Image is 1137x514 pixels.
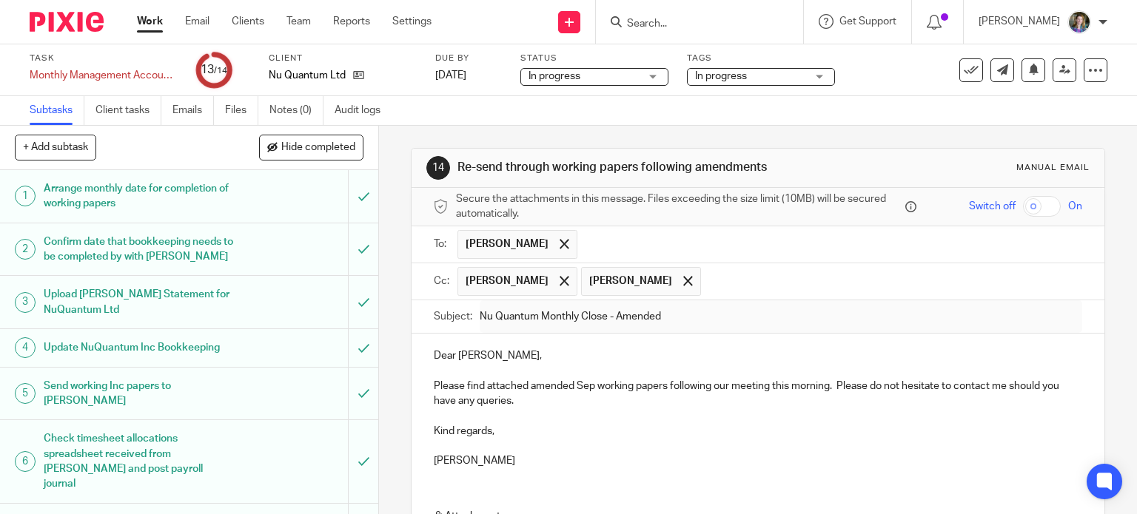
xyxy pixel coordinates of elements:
label: Client [269,53,417,64]
span: [PERSON_NAME] [466,274,549,288]
h1: Arrange monthly date for completion of working papers [44,177,237,215]
h1: Update NuQuantum Inc Bookkeeping [44,337,237,359]
input: Search [625,18,759,31]
span: [PERSON_NAME] [589,274,672,288]
a: Files [225,96,258,125]
h1: Check timesheet allocations spreadsheet received from [PERSON_NAME] and post payroll journal [44,427,237,495]
label: Due by [435,53,502,64]
h1: Send working Inc papers to [PERSON_NAME] [44,375,237,413]
p: Please find attached amended Sep working papers following our meeting this morning. Please do not... [434,379,1083,409]
img: Pixie [30,12,104,32]
p: Kind regards, [434,424,1083,439]
button: Hide completed [259,135,363,160]
span: In progress [695,71,747,81]
a: Audit logs [335,96,392,125]
div: 14 [426,156,450,180]
h1: Re-send through working papers following amendments [457,160,789,175]
a: Team [286,14,311,29]
span: Hide completed [281,142,355,154]
img: 1530183611242%20(1).jpg [1067,10,1091,34]
div: Monthly Management Accounts - Nu Quantum [30,68,178,83]
label: Task [30,53,178,64]
p: [PERSON_NAME] [434,453,1083,468]
span: Secure the attachments in this message. Files exceeding the size limit (10MB) will be secured aut... [456,192,902,222]
div: 5 [15,383,36,404]
button: + Add subtask [15,135,96,160]
div: 13 [201,61,227,78]
p: Nu Quantum Ltd [269,68,346,83]
p: Dear [PERSON_NAME], [434,348,1083,363]
label: Status [520,53,668,64]
a: Subtasks [30,96,84,125]
p: [PERSON_NAME] [979,14,1060,29]
div: Manual email [1016,162,1090,174]
div: 6 [15,451,36,472]
small: /14 [214,67,227,75]
span: [DATE] [435,70,466,81]
a: Work [137,14,163,29]
a: Client tasks [95,96,161,125]
a: Notes (0) [269,96,323,125]
label: To: [434,237,450,251]
a: Email [185,14,209,29]
div: 4 [15,337,36,358]
label: Subject: [434,309,472,324]
div: 3 [15,292,36,313]
a: Clients [232,14,264,29]
div: 2 [15,239,36,260]
a: Emails [172,96,214,125]
span: In progress [529,71,580,81]
span: On [1068,199,1082,214]
span: Get Support [839,16,896,27]
a: Settings [392,14,432,29]
a: Reports [333,14,370,29]
span: [PERSON_NAME] [466,237,549,251]
h1: Confirm date that bookkeeping needs to be completed by with [PERSON_NAME] [44,231,237,268]
div: 1 [15,186,36,206]
label: Cc: [434,274,450,288]
label: Tags [687,53,835,64]
span: Switch off [969,199,1016,214]
h1: Upload [PERSON_NAME] Statement for NuQuantum Ltd [44,283,237,321]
